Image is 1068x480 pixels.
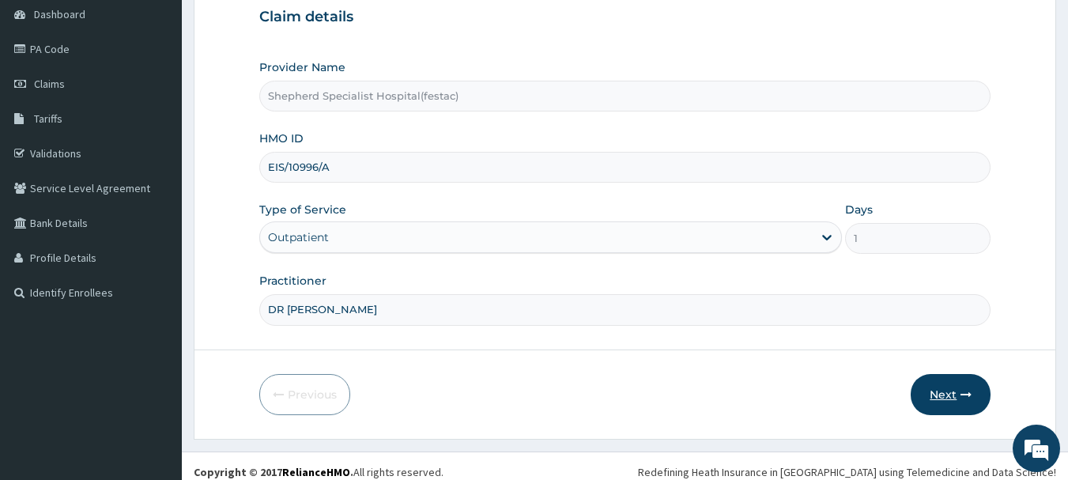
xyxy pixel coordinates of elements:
span: We're online! [92,141,218,300]
span: Tariffs [34,111,62,126]
button: Next [911,374,991,415]
input: Enter Name [259,294,991,325]
div: Outpatient [268,229,329,245]
button: Previous [259,374,350,415]
div: Redefining Heath Insurance in [GEOGRAPHIC_DATA] using Telemedicine and Data Science! [638,464,1056,480]
h3: Claim details [259,9,991,26]
label: Practitioner [259,273,326,289]
a: RelianceHMO [282,465,350,479]
span: Dashboard [34,7,85,21]
strong: Copyright © 2017 . [194,465,353,479]
label: Days [845,202,873,217]
div: Chat with us now [82,89,266,109]
label: HMO ID [259,130,304,146]
input: Enter HMO ID [259,152,991,183]
img: d_794563401_company_1708531726252_794563401 [29,79,64,119]
textarea: Type your message and hit 'Enter' [8,316,301,371]
span: Claims [34,77,65,91]
label: Type of Service [259,202,346,217]
div: Minimize live chat window [259,8,297,46]
label: Provider Name [259,59,345,75]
